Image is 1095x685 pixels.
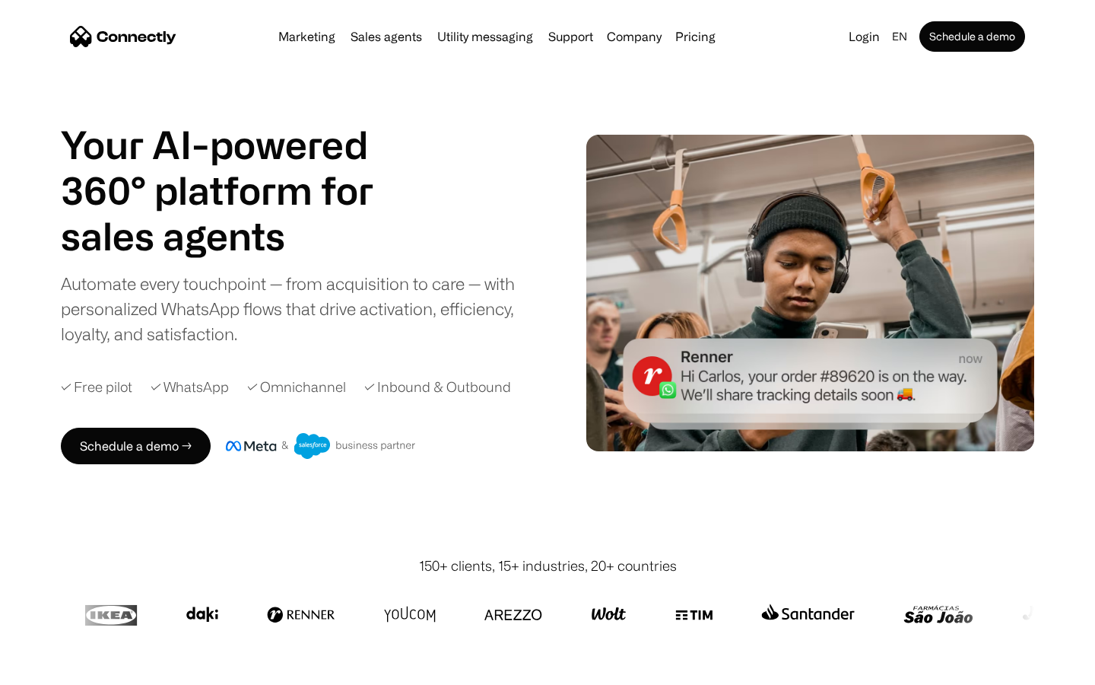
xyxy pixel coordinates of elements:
[247,377,346,397] div: ✓ Omnichannel
[607,26,662,47] div: Company
[431,30,539,43] a: Utility messaging
[15,657,91,680] aside: Language selected: English
[30,658,91,680] ul: Language list
[226,433,416,459] img: Meta and Salesforce business partner badge.
[61,377,132,397] div: ✓ Free pilot
[843,26,886,47] a: Login
[419,556,677,576] div: 150+ clients, 15+ industries, 20+ countries
[892,26,907,47] div: en
[151,377,229,397] div: ✓ WhatsApp
[364,377,511,397] div: ✓ Inbound & Outbound
[61,271,540,346] div: Automate every touchpoint — from acquisition to care — with personalized WhatsApp flows that driv...
[542,30,599,43] a: Support
[669,30,722,43] a: Pricing
[272,30,341,43] a: Marketing
[919,21,1025,52] a: Schedule a demo
[61,122,411,213] h1: Your AI-powered 360° platform for
[61,428,211,464] a: Schedule a demo →
[344,30,428,43] a: Sales agents
[61,213,411,259] h1: sales agents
